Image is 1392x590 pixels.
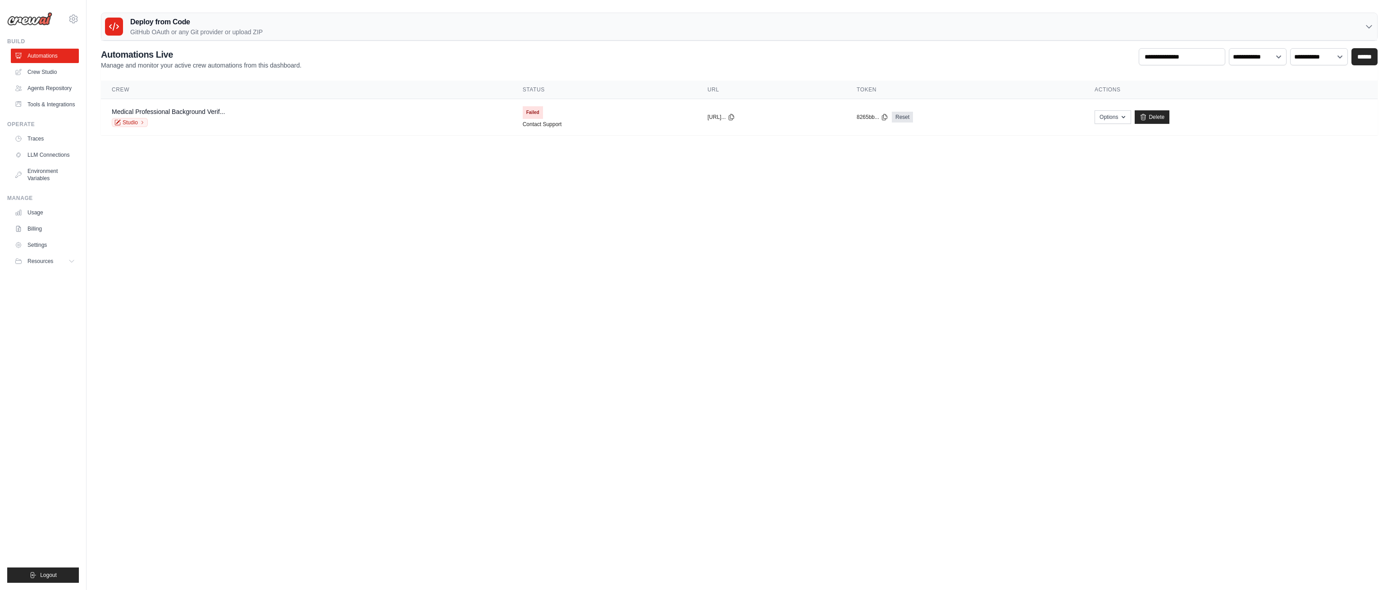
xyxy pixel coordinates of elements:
h2: Automations Live [101,48,301,61]
a: Studio [112,118,148,127]
a: LLM Connections [11,148,79,162]
a: Tools & Integrations [11,97,79,112]
th: URL [697,81,846,99]
div: Operate [7,121,79,128]
a: Settings [11,238,79,252]
span: Logout [40,572,57,579]
img: Logo [7,12,52,26]
button: Resources [11,254,79,268]
th: Crew [101,81,512,99]
button: 8265bb... [857,113,888,121]
th: Token [846,81,1084,99]
a: Billing [11,222,79,236]
a: Automations [11,49,79,63]
a: Traces [11,132,79,146]
span: Failed [523,106,543,119]
a: Reset [892,112,913,123]
div: Manage [7,195,79,202]
a: Delete [1135,110,1169,124]
h3: Deploy from Code [130,17,263,27]
a: Contact Support [523,121,562,128]
a: Medical Professional Background Verif... [112,108,225,115]
button: Options [1095,110,1131,124]
th: Actions [1084,81,1378,99]
p: Manage and monitor your active crew automations from this dashboard. [101,61,301,70]
span: Resources [27,258,53,265]
button: Logout [7,567,79,583]
a: Crew Studio [11,65,79,79]
a: Usage [11,205,79,220]
div: Build [7,38,79,45]
a: Agents Repository [11,81,79,95]
th: Status [512,81,697,99]
p: GitHub OAuth or any Git provider or upload ZIP [130,27,263,36]
a: Environment Variables [11,164,79,186]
